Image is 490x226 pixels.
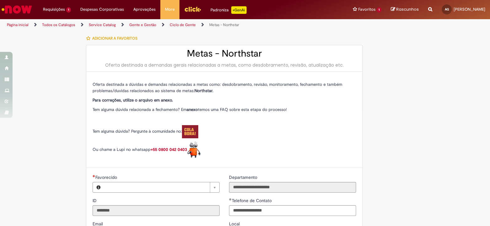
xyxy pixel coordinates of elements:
span: Rascunhos [396,6,419,12]
div: Padroniza [210,6,247,14]
span: 1 [66,7,71,13]
a: Página inicial [7,22,29,27]
a: Todos os Catálogos [42,22,75,27]
a: Service Catalog [89,22,116,27]
span: Ou chame a Lupi no whatsapp [93,147,201,152]
ul: Trilhas de página [5,19,322,31]
img: Lupi%20logo.pngx [187,141,201,158]
button: Adicionar a Favoritos [86,32,141,45]
a: Metas - Northstar [209,22,239,27]
button: Favorecido, Visualizar este registro [93,182,104,192]
a: Colabora [182,129,198,134]
strong: Para correções, utilize o arquivo em anexo. [93,97,173,103]
a: Rascunhos [391,7,419,13]
span: Despesas Corporativas [80,6,124,13]
strong: Northstar. [194,88,213,93]
span: Requisições [43,6,65,13]
span: Favoritos [358,6,375,13]
input: Telefone de Contato [229,205,356,216]
a: Limpar campo Favorecido [104,182,219,192]
input: Departamento [229,182,356,193]
label: Somente leitura - ID [93,197,98,204]
span: Tem alguma dúvida? Pergunte à comunidade no: [93,129,198,134]
a: +55 0800 042 0403 [151,147,201,152]
span: Oferta destinada a dúvidas e demandas relacionadas a metas como: desdobramento, revisão, monitora... [93,82,342,93]
img: ServiceNow [1,3,33,16]
span: AG [445,7,449,11]
strong: anexo [187,107,198,112]
img: click_logo_yellow_360x200.png [184,4,201,14]
span: Necessários [93,175,95,177]
a: Ciclo de Gente [170,22,196,27]
h2: Metas - Northstar [93,48,356,59]
span: More [165,6,175,13]
div: Oferta destinada a demandas gerais relacionadas a metas, como desdobramento, revisão, atualização... [93,62,356,68]
img: Colabora%20logo.pngx [182,125,198,138]
a: Gente e Gestão [129,22,156,27]
span: Necessários - Favorecido [95,174,118,180]
span: 1 [377,7,381,13]
span: Tem alguma dúvida relacionada a fechamento? Em temos uma FAQ sobre esta etapa do processo! [93,107,287,112]
span: Aprovações [133,6,156,13]
input: ID [93,205,220,216]
p: +GenAi [231,6,247,14]
label: Somente leitura - Departamento [229,174,258,180]
span: Adicionar a Favoritos [92,36,137,41]
span: [PERSON_NAME] [454,7,485,12]
span: Telefone de Contato [232,198,273,203]
span: Obrigatório Preenchido [229,198,232,201]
